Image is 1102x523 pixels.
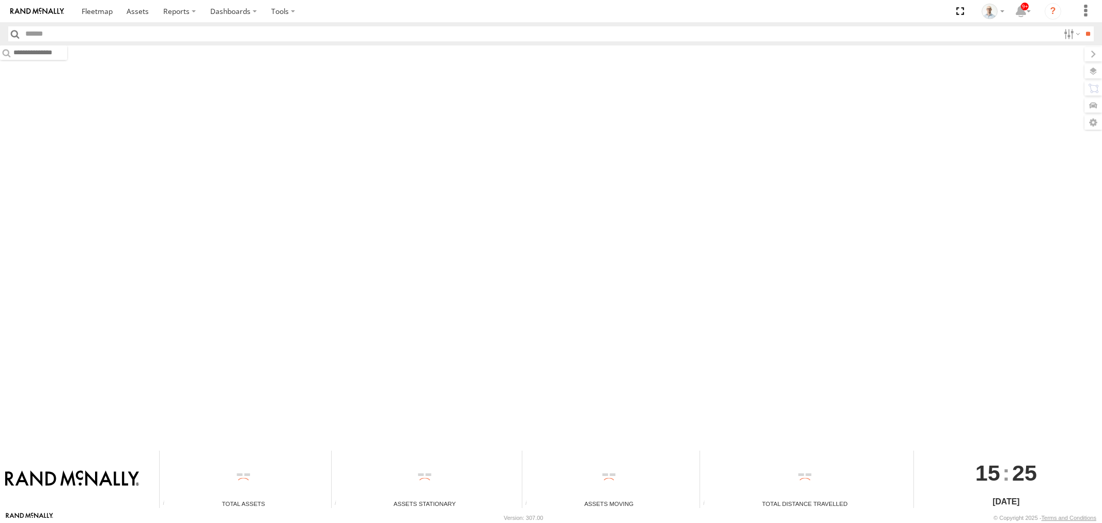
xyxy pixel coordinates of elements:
div: Kurt Byers [978,4,1008,19]
div: Total Distance Travelled [700,499,910,508]
div: Assets Stationary [332,499,518,508]
label: Map Settings [1084,115,1102,130]
div: Total Assets [160,499,327,508]
div: [DATE] [914,496,1098,508]
label: Search Filter Options [1060,26,1082,41]
div: Total number of assets current stationary. [332,500,347,508]
div: Total number of Enabled Assets [160,500,175,508]
img: rand-logo.svg [10,8,64,15]
div: Version: 307.00 [504,515,543,521]
img: Rand McNally [5,470,139,488]
a: Visit our Website [6,513,53,523]
i: ? [1045,3,1061,20]
div: Total distance travelled by all assets within specified date range and applied filters [700,500,716,508]
span: 25 [1012,451,1037,495]
a: Terms and Conditions [1042,515,1096,521]
div: © Copyright 2025 - [994,515,1096,521]
div: Total number of assets current in transit. [522,500,538,508]
div: Assets Moving [522,499,696,508]
span: 15 [975,451,1000,495]
div: : [914,451,1098,495]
